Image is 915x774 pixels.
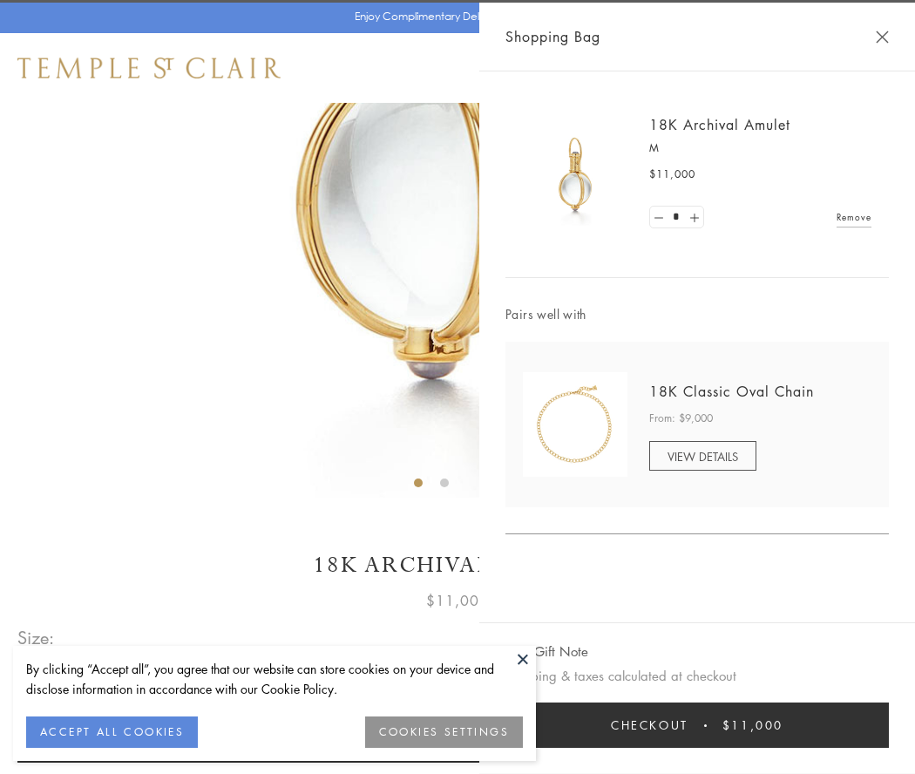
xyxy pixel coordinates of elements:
[426,589,489,612] span: $11,000
[17,550,898,580] h1: 18K Archival Amulet
[505,304,889,324] span: Pairs well with
[649,410,713,427] span: From: $9,000
[649,139,871,157] p: M
[17,58,281,78] img: Temple St. Clair
[523,372,627,477] img: N88865-OV18
[505,703,889,748] button: Checkout $11,000
[649,441,756,471] a: VIEW DETAILS
[611,716,688,735] span: Checkout
[26,659,523,699] div: By clicking “Accept all”, you agree that our website can store cookies on your device and disclos...
[722,716,783,735] span: $11,000
[26,716,198,748] button: ACCEPT ALL COOKIES
[505,25,600,48] span: Shopping Bag
[650,207,668,228] a: Set quantity to 0
[876,31,889,44] button: Close Shopping Bag
[505,665,889,687] p: Shipping & taxes calculated at checkout
[837,207,871,227] a: Remove
[649,115,790,134] a: 18K Archival Amulet
[668,448,738,465] span: VIEW DETAILS
[523,122,627,227] img: 18K Archival Amulet
[685,207,702,228] a: Set quantity to 2
[355,8,552,25] p: Enjoy Complimentary Delivery & Returns
[365,716,523,748] button: COOKIES SETTINGS
[649,382,814,401] a: 18K Classic Oval Chain
[505,641,588,662] button: Add Gift Note
[649,166,695,183] span: $11,000
[17,623,56,652] span: Size:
